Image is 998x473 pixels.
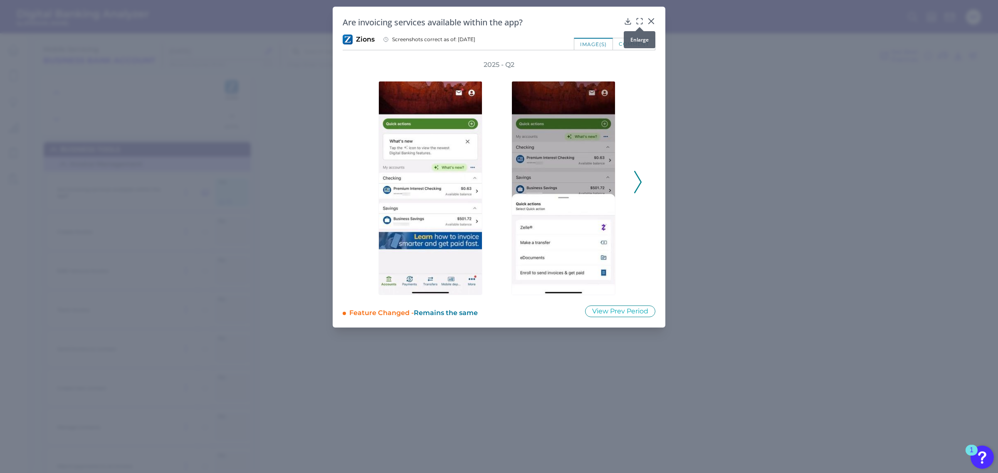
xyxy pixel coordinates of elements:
[484,60,514,69] h3: 2025 - Q2
[971,446,994,469] button: Open Resource Center, 1 new notification
[343,34,353,44] img: Zions
[624,31,655,48] div: Enlarge
[574,38,613,50] div: image(s)
[378,81,482,295] img: 1859-Zions-Mobile-Q4-2024.jpg
[511,81,615,295] img: 1371-Zions-Mobile-Q4-2024.jpg
[343,17,620,28] h2: Are invoicing services available within the app?
[349,305,574,318] div: Feature Changed -
[970,450,973,461] div: 1
[392,36,475,43] span: Screenshots correct as of: [DATE]
[585,305,655,317] button: View Prev Period
[356,35,375,44] span: Zions
[414,309,478,317] span: Remains the same
[613,38,655,50] div: comment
